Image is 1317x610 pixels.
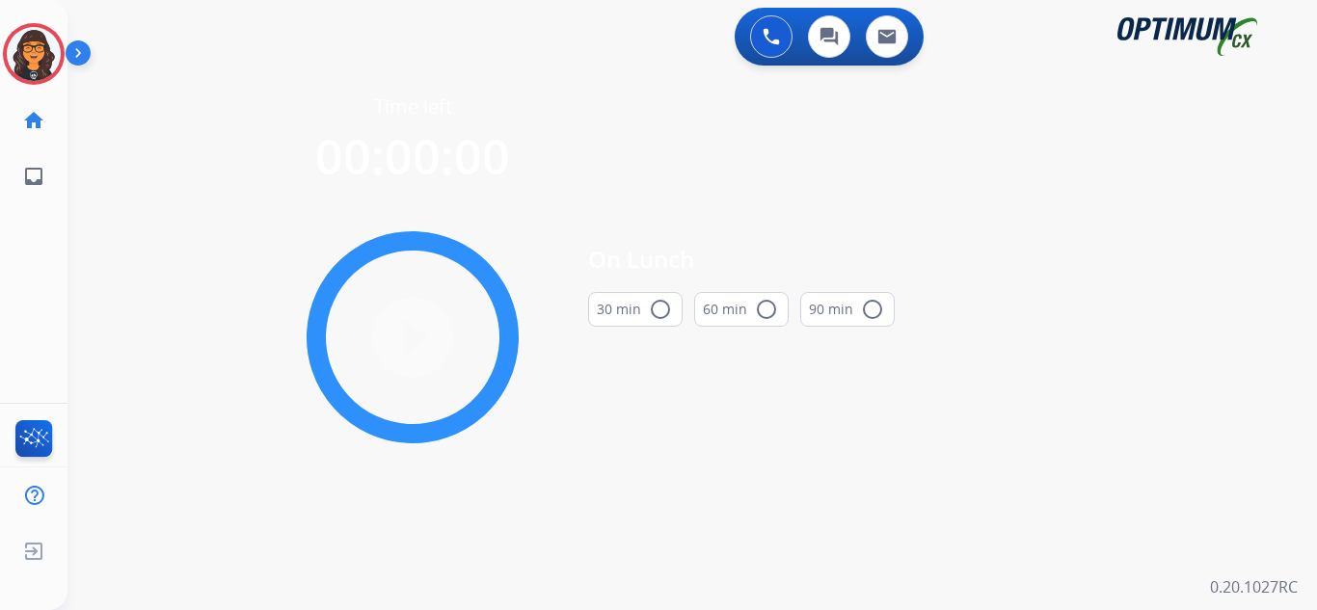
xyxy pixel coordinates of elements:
button: 60 min [694,292,789,327]
button: 30 min [588,292,683,327]
mat-icon: home [22,109,45,132]
mat-icon: radio_button_unchecked [755,298,778,321]
p: 0.20.1027RC [1210,575,1298,598]
mat-icon: inbox [22,165,45,188]
mat-icon: radio_button_unchecked [861,298,884,321]
span: Time left [374,93,452,120]
span: 00:00:00 [315,123,510,189]
button: 90 min [800,292,895,327]
span: On Lunch [588,242,895,277]
img: avatar [7,27,61,81]
mat-icon: radio_button_unchecked [649,298,672,321]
